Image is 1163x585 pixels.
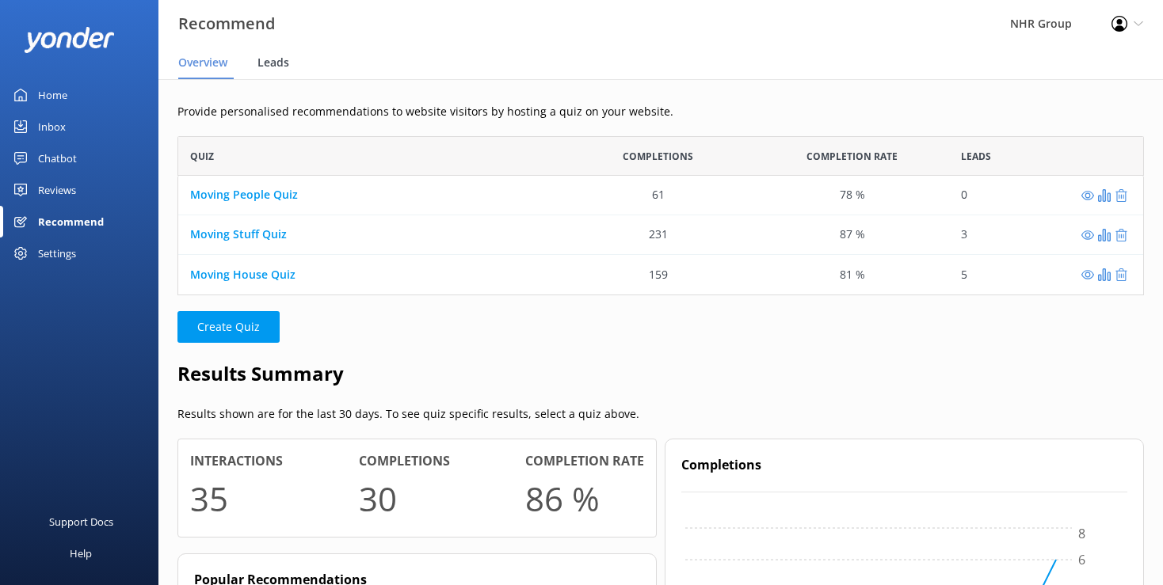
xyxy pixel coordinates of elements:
a: Moving People Quiz [190,188,298,203]
h1: 35 [190,472,228,525]
div: 3 [961,226,967,244]
a: Moving House Quiz [190,267,296,282]
div: 87 % [840,226,865,244]
div: 78 % [840,187,865,204]
span: Leads [257,55,289,70]
tspan: 8 [1078,525,1085,542]
h1: 86 % [525,472,600,525]
tspan: 6 [1078,550,1085,568]
div: 159 [649,266,668,283]
h2: Results Summary [177,359,1144,389]
span: Completions [623,149,693,164]
h4: Completions [681,455,1127,476]
span: Quiz [190,149,214,164]
button: Create Quiz [177,311,280,343]
span: Overview [178,55,227,70]
div: 81 % [840,266,865,283]
div: 231 [649,226,668,244]
div: 5 [961,266,967,283]
h1: 30 [359,472,397,525]
div: Home [38,79,67,111]
div: Settings [38,237,76,269]
img: yonder-white-logo.png [24,27,115,53]
span: Leads [961,149,991,164]
div: Recommend [38,206,104,237]
p: Provide personalised recommendations to website visitors by hosting a quiz on your website. [177,103,1144,120]
p: Results shown are for the last 30 days. To see quiz specific results, select a quiz above. [177,405,1144,423]
a: Moving Stuff Quiz [190,227,287,242]
div: Inbox [38,111,66,142]
span: Completion Rate [806,149,898,164]
div: Chatbot [38,142,77,174]
h4: Completion rate [525,451,644,472]
div: 61 [652,187,665,204]
h3: Recommend [178,11,275,36]
div: Reviews [38,174,76,206]
div: 0 [961,187,967,204]
div: grid [177,176,1144,294]
div: Help [70,538,92,569]
h4: Interactions [190,451,283,472]
h4: Completions [359,451,450,472]
div: Support Docs [49,506,113,538]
